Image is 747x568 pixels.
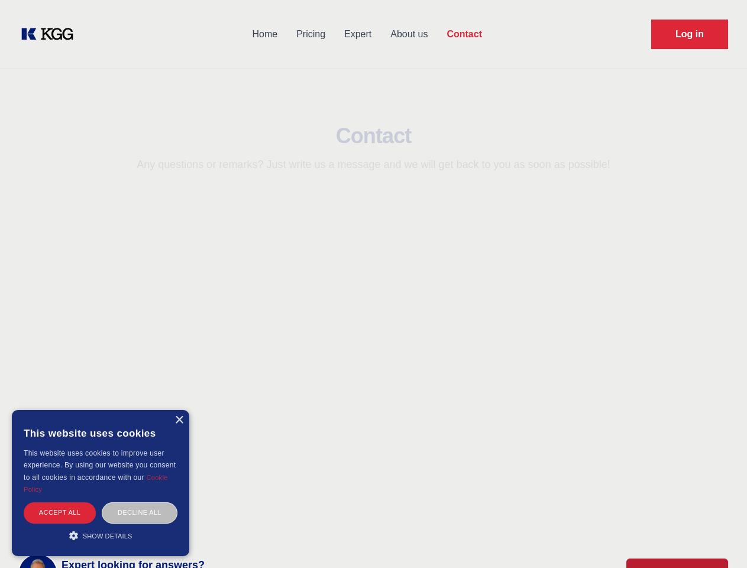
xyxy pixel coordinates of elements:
[242,19,287,50] a: Home
[287,19,335,50] a: Pricing
[24,530,177,541] div: Show details
[14,124,733,148] h2: Contact
[500,344,667,356] label: Organization*
[83,532,132,540] span: Show details
[437,19,491,50] a: Contact
[348,317,401,329] div: I am an expert
[315,209,481,221] label: First Name*
[315,511,667,540] button: Let's talk
[19,25,83,44] a: KOL Knowledge Platform: Talk to Key External Experts (KEE)
[500,209,667,221] label: Last Name*
[348,479,632,493] p: By selecting this, you agree to the and .
[69,377,229,392] a: [EMAIL_ADDRESS][DOMAIN_NAME]
[381,19,437,50] a: About us
[47,252,279,273] h2: Contact Information
[47,328,279,342] p: [GEOGRAPHIC_DATA], [GEOGRAPHIC_DATA]
[69,356,154,370] a: [PHONE_NUMBER]
[14,157,733,172] p: Any questions or remarks? Just write us a message and we will get back to you as soon as possible!
[572,481,629,491] a: Cookie Policy
[688,511,747,568] iframe: Chat Widget
[24,502,96,523] div: Accept all
[315,398,667,409] label: Message
[47,280,279,295] p: We would love to hear from you.
[102,502,177,523] div: Decline all
[315,344,481,356] label: Phone Number*
[335,19,381,50] a: Expert
[47,314,279,328] p: [PERSON_NAME][STREET_ADDRESS],
[24,474,168,493] a: Cookie Policy
[492,481,551,491] a: Privacy Policy
[315,263,667,275] label: Email*
[651,20,728,49] a: Request Demo
[24,449,176,482] span: This website uses cookies to improve user experience. By using our website you consent to all coo...
[47,399,165,413] a: @knowledgegategroup
[174,416,183,425] div: Close
[24,419,177,447] div: This website uses cookies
